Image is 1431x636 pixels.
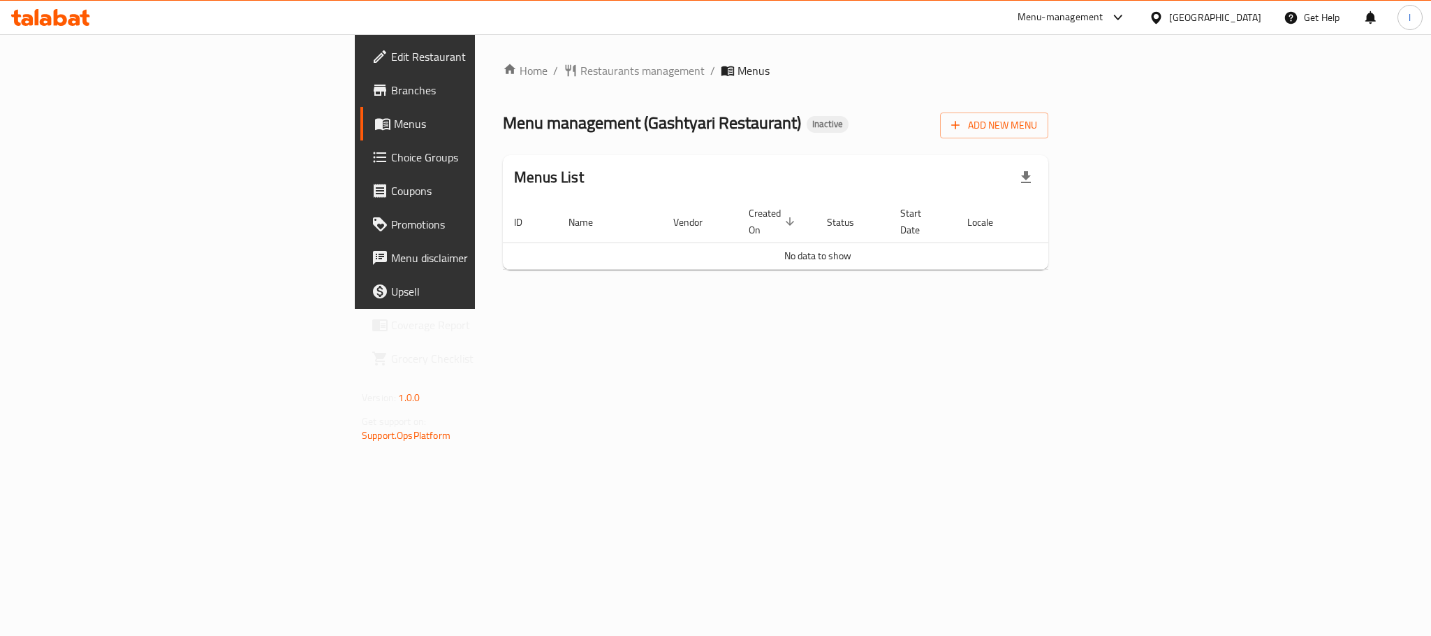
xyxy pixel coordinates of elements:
[568,214,611,231] span: Name
[360,73,594,107] a: Branches
[503,201,1133,270] table: enhanced table
[580,62,705,79] span: Restaurants management
[827,214,872,231] span: Status
[503,62,1048,79] nav: breadcrumb
[360,342,594,375] a: Grocery Checklist
[514,214,541,231] span: ID
[394,115,582,132] span: Menus
[673,214,721,231] span: Vendor
[362,389,396,407] span: Version:
[737,62,770,79] span: Menus
[1028,201,1133,243] th: Actions
[391,182,582,199] span: Coupons
[362,426,450,445] a: Support.OpsPlatform
[360,174,594,208] a: Coupons
[951,117,1037,134] span: Add New Menu
[807,118,849,130] span: Inactive
[967,214,1011,231] span: Locale
[940,113,1048,138] button: Add New Menu
[514,167,584,188] h2: Menus List
[360,308,594,342] a: Coverage Report
[1169,10,1261,25] div: [GEOGRAPHIC_DATA]
[1009,161,1043,194] div: Export file
[503,107,801,138] span: Menu management ( Gashtyari Restaurant )
[749,205,799,238] span: Created On
[391,216,582,233] span: Promotions
[391,350,582,367] span: Grocery Checklist
[391,149,582,166] span: Choice Groups
[710,62,715,79] li: /
[360,241,594,275] a: Menu disclaimer
[900,205,939,238] span: Start Date
[1409,10,1411,25] span: l
[362,412,426,431] span: Get support on:
[391,250,582,266] span: Menu disclaimer
[391,317,582,333] span: Coverage Report
[807,116,849,133] div: Inactive
[391,82,582,99] span: Branches
[360,140,594,174] a: Choice Groups
[360,208,594,241] a: Promotions
[391,48,582,65] span: Edit Restaurant
[360,107,594,140] a: Menus
[784,247,851,265] span: No data to show
[564,62,705,79] a: Restaurants management
[360,40,594,73] a: Edit Restaurant
[1018,9,1103,26] div: Menu-management
[398,389,420,407] span: 1.0.0
[391,283,582,300] span: Upsell
[360,275,594,308] a: Upsell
